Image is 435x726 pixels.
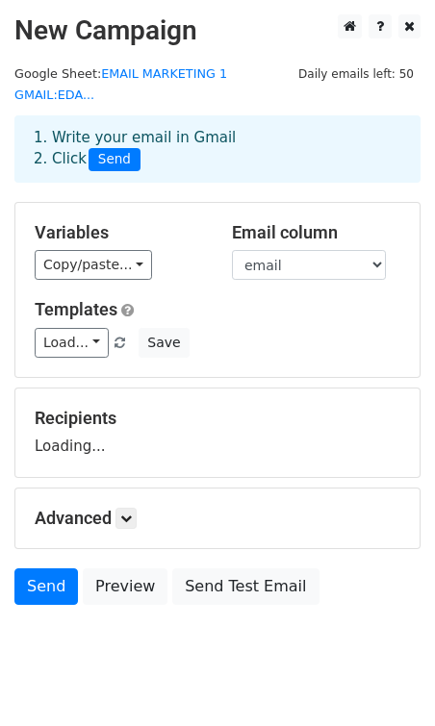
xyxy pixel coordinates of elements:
[14,568,78,605] a: Send
[35,508,400,529] h5: Advanced
[172,568,319,605] a: Send Test Email
[139,328,189,358] button: Save
[14,66,227,103] a: EMAIL MARKETING 1 GMAIL:EDA...
[14,66,227,103] small: Google Sheet:
[35,328,109,358] a: Load...
[83,568,167,605] a: Preview
[292,66,421,81] a: Daily emails left: 50
[35,299,117,319] a: Templates
[35,408,400,458] div: Loading...
[14,14,421,47] h2: New Campaign
[35,408,400,429] h5: Recipients
[292,63,421,85] span: Daily emails left: 50
[232,222,400,243] h5: Email column
[19,127,416,171] div: 1. Write your email in Gmail 2. Click
[35,222,203,243] h5: Variables
[35,250,152,280] a: Copy/paste...
[89,148,141,171] span: Send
